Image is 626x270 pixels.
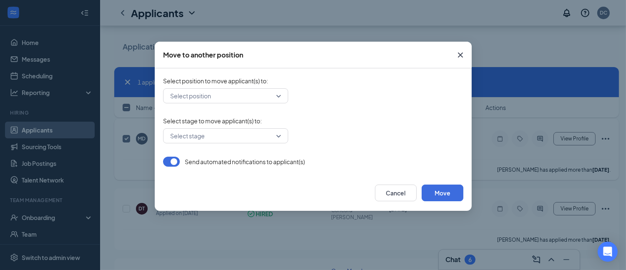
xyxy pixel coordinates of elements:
[163,77,463,85] span: Select position to move applicant(s) to :
[185,157,305,166] span: Send automated notifications to applicant(s)
[163,50,243,60] div: Move to another position
[449,42,472,68] button: Close
[163,117,463,125] span: Select stage to move applicant(s) to :
[422,185,463,201] button: Move
[455,50,465,60] svg: Cross
[375,185,417,201] button: Cancel
[598,242,618,262] div: Open Intercom Messenger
